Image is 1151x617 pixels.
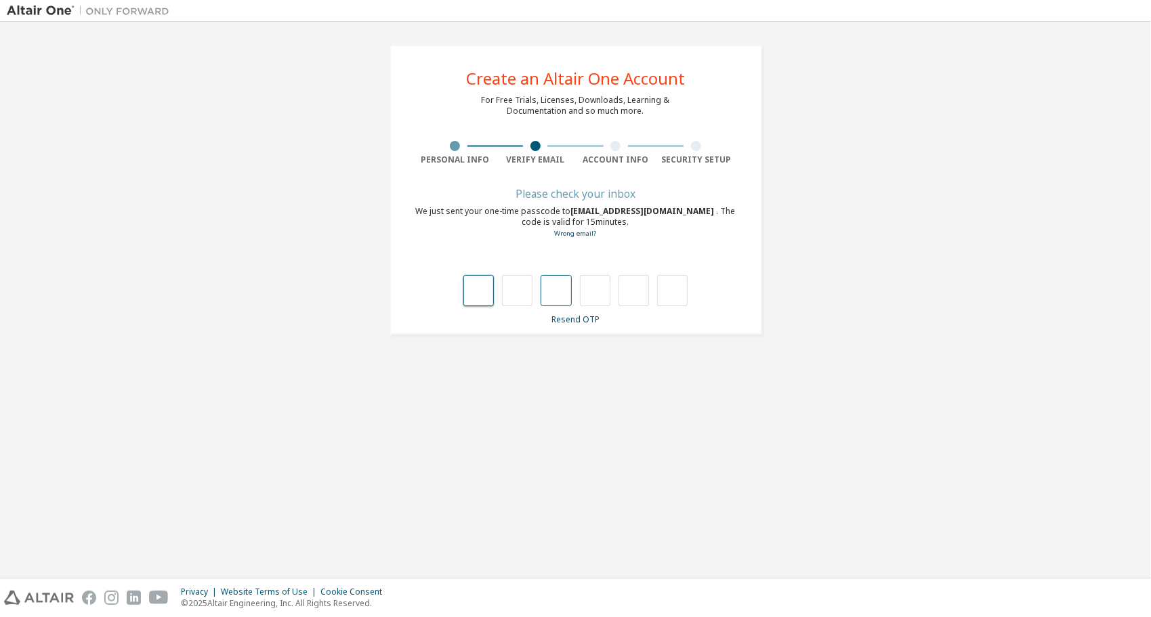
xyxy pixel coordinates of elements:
img: altair_logo.svg [4,591,74,605]
div: Cookie Consent [320,587,390,597]
a: Go back to the registration form [555,229,597,238]
div: Verify Email [495,154,576,165]
p: © 2025 Altair Engineering, Inc. All Rights Reserved. [181,597,390,609]
img: youtube.svg [149,591,169,605]
img: Altair One [7,4,176,18]
div: Personal Info [415,154,496,165]
img: instagram.svg [104,591,119,605]
span: [EMAIL_ADDRESS][DOMAIN_NAME] [571,205,717,217]
div: Website Terms of Use [221,587,320,597]
div: Account Info [576,154,656,165]
div: Privacy [181,587,221,597]
img: linkedin.svg [127,591,141,605]
a: Resend OTP [551,314,600,325]
div: For Free Trials, Licenses, Downloads, Learning & Documentation and so much more. [482,95,670,116]
div: Create an Altair One Account [466,70,685,87]
div: Please check your inbox [415,190,736,198]
div: Security Setup [656,154,736,165]
img: facebook.svg [82,591,96,605]
div: We just sent your one-time passcode to . The code is valid for 15 minutes. [415,206,736,239]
